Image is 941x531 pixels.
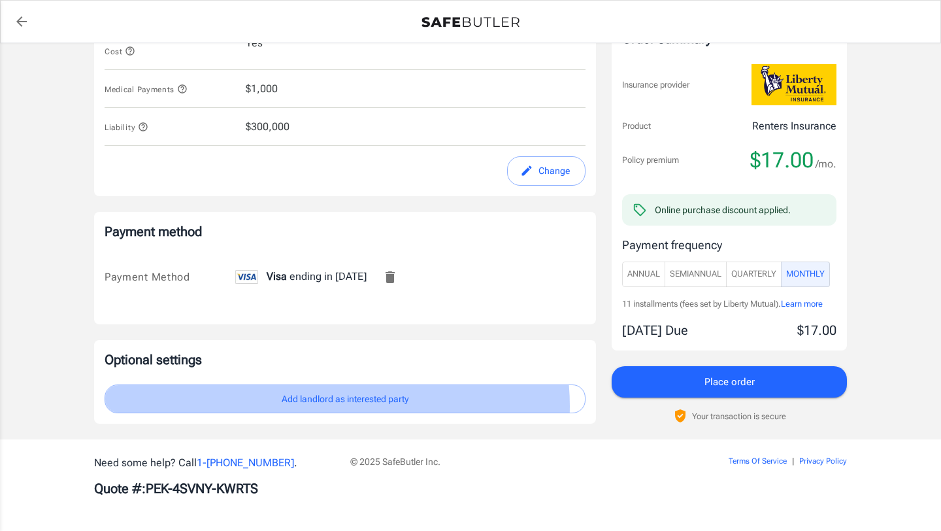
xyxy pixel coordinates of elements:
[267,270,287,283] span: Visa
[692,410,786,422] p: Your transaction is secure
[197,456,294,469] a: 1-[PHONE_NUMBER]
[246,119,289,135] span: $300,000
[350,455,655,468] p: © 2025 SafeButler Inc.
[105,385,586,414] button: Add landlord as interested party
[105,27,235,59] button: Personal Property Replacement Cost
[670,267,721,282] span: SemiAnnual
[622,262,665,287] button: Annual
[105,85,188,94] span: Medical Payments
[816,155,836,173] span: /mo.
[726,262,782,287] button: Quarterly
[704,373,755,390] span: Place order
[246,35,263,51] span: Yes
[799,456,847,466] a: Privacy Policy
[246,81,278,97] span: $1,000
[786,267,825,282] span: Monthly
[665,262,727,287] button: SemiAnnual
[235,270,258,284] img: visa
[622,120,651,133] p: Product
[622,154,679,167] p: Policy premium
[655,203,791,216] div: Online purchase discount applied.
[792,456,794,466] span: |
[105,269,235,285] div: Payment Method
[421,17,520,27] img: Back to quotes
[622,78,689,91] p: Insurance provider
[750,147,814,173] span: $17.00
[105,81,188,97] button: Medical Payments
[622,320,688,340] p: [DATE] Due
[627,267,660,282] span: Annual
[781,298,823,308] span: Learn more
[731,267,776,282] span: Quarterly
[729,456,787,466] a: Terms Of Service
[797,320,836,340] p: $17.00
[622,236,836,254] p: Payment frequency
[752,118,836,134] p: Renters Insurance
[374,262,406,293] button: Remove this card
[94,455,335,471] p: Need some help? Call .
[105,351,586,369] p: Optional settings
[8,9,35,35] a: back to quotes
[612,366,847,398] button: Place order
[105,119,148,135] button: Liability
[105,123,148,132] span: Liability
[105,222,586,241] p: Payment method
[94,481,258,496] b: Quote #: PEK-4SVNY-KWRTS
[622,298,781,308] span: 11 installments (fees set by Liberty Mutual).
[751,64,836,105] img: Liberty Mutual
[507,156,586,186] button: edit
[235,270,367,283] span: ending in [DATE]
[781,262,830,287] button: Monthly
